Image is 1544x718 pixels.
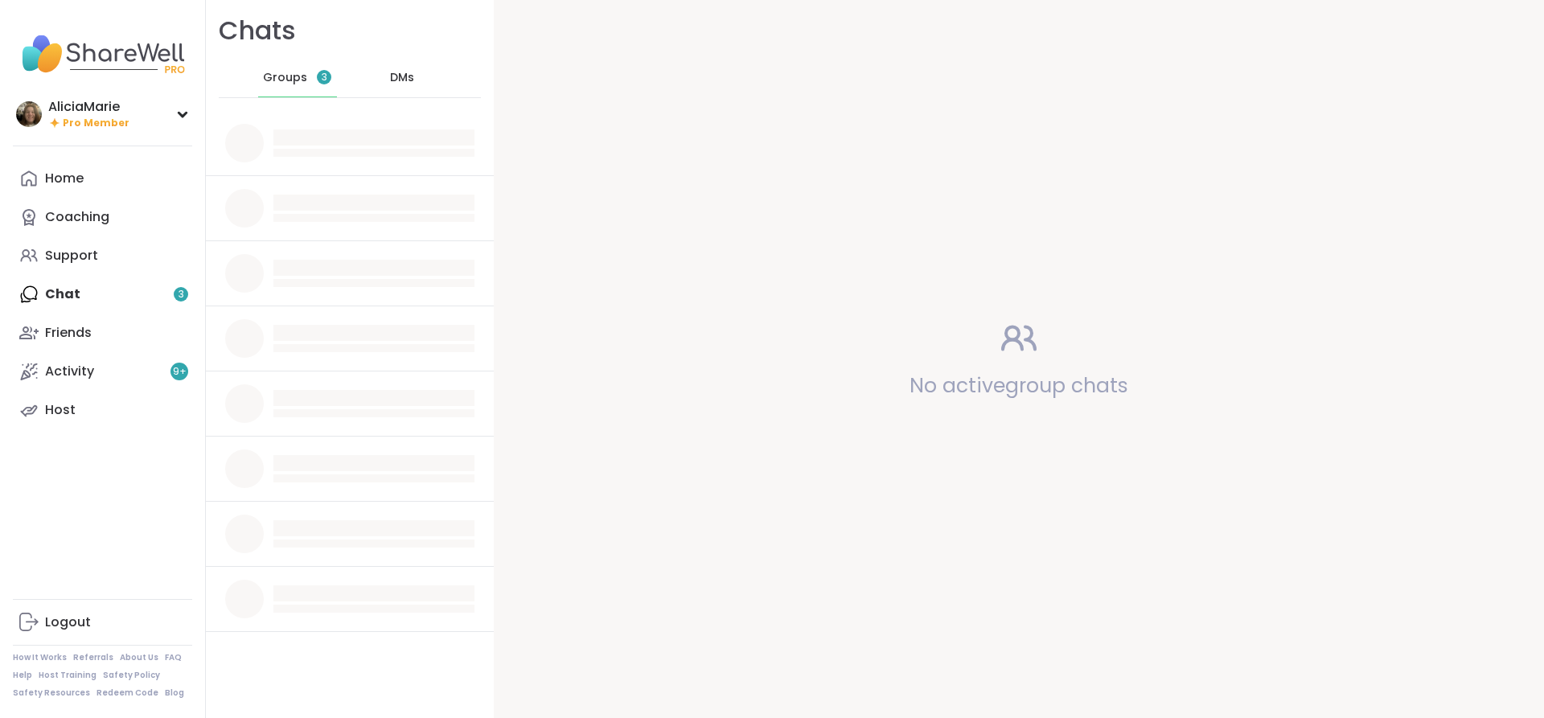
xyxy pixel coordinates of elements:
a: Logout [13,603,192,642]
a: About Us [120,652,158,663]
h1: Chats [219,13,296,49]
a: FAQ [165,652,182,663]
span: No active group chats [910,371,1128,400]
a: Blog [165,687,184,699]
div: Friends [45,324,92,342]
a: Host [13,391,192,429]
div: Logout [45,613,91,631]
a: Host Training [39,670,96,681]
a: Home [13,159,192,198]
span: Groups [263,70,307,86]
div: Coaching [45,208,109,226]
a: Redeem Code [96,687,158,699]
a: Coaching [13,198,192,236]
span: 9 + [173,365,187,379]
a: Referrals [73,652,113,663]
a: Safety Resources [13,687,90,699]
a: Safety Policy [103,670,160,681]
div: Support [45,247,98,265]
img: ShareWell Nav Logo [13,26,192,82]
a: Support [13,236,192,275]
a: Activity9+ [13,352,192,391]
span: DMs [390,70,414,86]
div: Activity [45,363,94,380]
a: How It Works [13,652,67,663]
div: Home [45,170,84,187]
span: Pro Member [63,117,129,130]
div: AliciaMarie [48,98,129,116]
img: AliciaMarie [16,101,42,127]
a: Help [13,670,32,681]
a: Friends [13,314,192,352]
span: 3 [322,71,327,84]
div: Host [45,401,76,419]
